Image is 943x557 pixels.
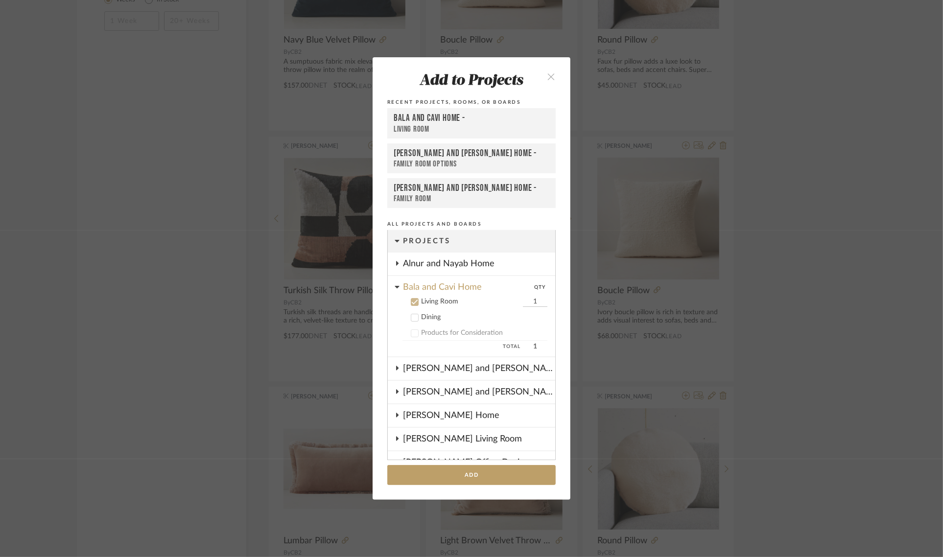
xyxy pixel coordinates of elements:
[523,341,547,352] span: 1
[387,465,556,485] button: Add
[394,124,549,135] div: Living Room
[402,341,520,352] span: Total
[534,276,545,293] div: QTY
[403,357,555,380] div: [PERSON_NAME] and [PERSON_NAME] Master Bathroom
[387,220,556,229] div: All Projects and Boards
[403,428,555,450] div: [PERSON_NAME] Living Room
[387,73,556,90] div: Add to Projects
[394,148,549,159] div: [PERSON_NAME] and [PERSON_NAME] Home -
[421,329,547,337] div: Products for Consideration
[387,98,556,107] div: Recent Projects, Rooms, or Boards
[523,297,547,307] input: Living Room
[403,381,555,403] div: [PERSON_NAME] and [PERSON_NAME]
[394,159,549,169] div: Family Room Options
[403,253,555,275] div: Alnur and Nayab Home
[403,276,534,293] div: Bala and Cavi Home
[394,194,549,204] div: Family Room
[394,113,549,124] div: Bala and Cavi Home -
[421,313,547,322] div: Dining
[403,404,555,427] div: [PERSON_NAME] Home
[421,298,520,306] div: Living Room
[403,230,555,253] div: Projects
[403,451,555,474] div: [PERSON_NAME] Office Design
[537,66,566,86] button: close
[394,183,549,194] div: [PERSON_NAME] and [PERSON_NAME] Home -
